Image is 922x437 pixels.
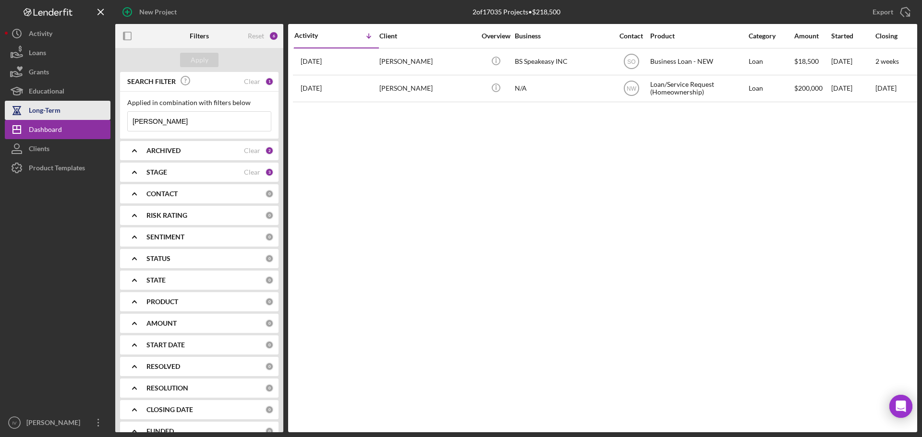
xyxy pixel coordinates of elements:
[650,49,746,74] div: Business Loan - NEW
[749,32,793,40] div: Category
[5,413,110,432] button: IV[PERSON_NAME]
[265,319,274,328] div: 0
[146,255,170,262] b: STATUS
[5,24,110,43] button: Activity
[515,76,611,101] div: N/A
[794,76,830,101] div: $200,000
[650,32,746,40] div: Product
[650,76,746,101] div: Loan/Service Request (Homeownership)
[831,76,874,101] div: [DATE]
[265,427,274,436] div: 0
[301,84,322,92] time: 2024-10-03 17:45
[875,84,897,92] time: [DATE]
[190,32,209,40] b: Filters
[180,53,218,67] button: Apply
[191,53,208,67] div: Apply
[749,49,793,74] div: Loan
[29,120,62,142] div: Dashboard
[515,49,611,74] div: BS Speakeasy INC
[873,2,893,22] div: Export
[794,49,830,74] div: $18,500
[146,298,178,306] b: PRODUCT
[265,276,274,284] div: 0
[831,49,874,74] div: [DATE]
[146,341,185,349] b: START DATE
[749,76,793,101] div: Loan
[146,168,167,176] b: STAGE
[127,78,176,85] b: SEARCH FILTER
[248,32,264,40] div: Reset
[301,58,322,65] time: 2025-08-01 21:08
[244,78,260,85] div: Clear
[12,420,17,425] text: IV
[146,384,188,392] b: RESOLUTION
[146,427,174,435] b: FUNDED
[265,341,274,349] div: 0
[265,405,274,414] div: 0
[5,139,110,158] button: Clients
[627,59,635,65] text: SO
[29,24,52,46] div: Activity
[115,2,186,22] button: New Project
[265,384,274,392] div: 0
[29,43,46,65] div: Loans
[613,32,649,40] div: Contact
[146,406,193,413] b: CLOSING DATE
[794,32,830,40] div: Amount
[29,82,64,103] div: Educational
[5,82,110,101] button: Educational
[146,363,180,370] b: RESOLVED
[29,139,49,161] div: Clients
[5,43,110,62] button: Loans
[379,32,475,40] div: Client
[29,101,61,122] div: Long-Term
[265,254,274,263] div: 0
[831,32,874,40] div: Started
[863,2,917,22] button: Export
[146,147,181,154] b: ARCHIVED
[875,57,899,65] time: 2 weeks
[5,158,110,177] button: Product Templates
[127,99,271,106] div: Applied in combination with filters below
[5,120,110,139] button: Dashboard
[627,85,637,92] text: NW
[265,77,274,86] div: 1
[265,211,274,220] div: 0
[269,31,279,41] div: 6
[5,62,110,82] button: Grants
[478,32,514,40] div: Overview
[265,168,274,177] div: 3
[146,190,178,198] b: CONTACT
[265,146,274,155] div: 2
[244,168,260,176] div: Clear
[5,101,110,120] button: Long-Term
[265,297,274,306] div: 0
[379,76,475,101] div: [PERSON_NAME]
[146,319,177,327] b: AMOUNT
[24,413,86,435] div: [PERSON_NAME]
[146,233,184,241] b: SENTIMENT
[379,49,475,74] div: [PERSON_NAME]
[265,362,274,371] div: 0
[244,147,260,154] div: Clear
[265,233,274,241] div: 0
[889,395,912,418] div: Open Intercom Messenger
[265,189,274,198] div: 0
[294,32,337,39] div: Activity
[29,158,85,180] div: Product Templates
[146,212,187,219] b: RISK RATING
[515,32,611,40] div: Business
[146,276,166,284] b: STATE
[29,62,49,84] div: Grants
[139,2,177,22] div: New Project
[473,8,560,16] div: 2 of 17035 Projects • $218,500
